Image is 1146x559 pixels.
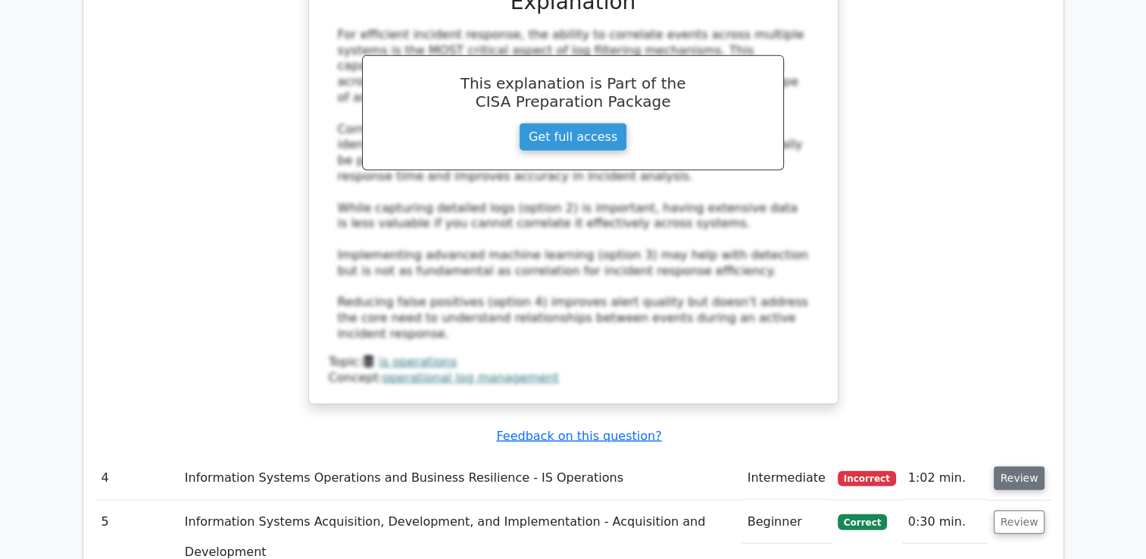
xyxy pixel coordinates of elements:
[994,467,1045,490] button: Review
[838,514,887,529] span: Correct
[338,27,809,342] div: For efficient incident response, the ability to correlate events across multiple systems is the M...
[902,457,988,500] td: 1:02 min.
[329,370,818,386] div: Concept:
[179,457,742,500] td: Information Systems Operations and Business Resilience - IS Operations
[496,429,661,443] a: Feedback on this question?
[994,511,1045,534] button: Review
[379,354,457,369] a: is operations
[383,370,559,385] a: operational log management
[902,501,988,544] td: 0:30 min.
[838,471,896,486] span: Incorrect
[329,354,818,370] div: Topic:
[95,457,179,500] td: 4
[519,123,627,151] a: Get full access
[742,501,832,544] td: Beginner
[742,457,832,500] td: Intermediate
